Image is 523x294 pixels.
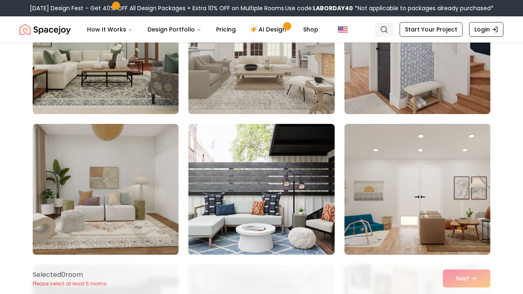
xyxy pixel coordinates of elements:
[353,4,494,12] span: *Not applicable to packages already purchased*
[20,21,71,38] a: Spacejoy
[285,4,353,12] span: Use code:
[210,21,242,38] a: Pricing
[80,21,139,38] button: How It Works
[141,21,208,38] button: Design Portfolio
[30,4,494,12] div: [DATE] Design Fest – Get 40% OFF All Design Packages + Extra 10% OFF on Multiple Rooms.
[80,21,325,38] nav: Main
[338,25,348,34] img: United States
[244,21,295,38] a: AI Design
[20,21,71,38] img: Spacejoy Logo
[469,22,503,37] a: Login
[33,281,107,287] p: Please select at least 5 rooms
[33,270,107,280] p: Selected 0 room
[400,22,463,37] a: Start Your Project
[297,21,325,38] a: Shop
[33,124,179,255] img: Room room-10
[344,124,490,255] img: Room room-12
[20,16,503,43] nav: Global
[313,4,353,12] b: LABORDAY40
[188,124,334,255] img: Room room-11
